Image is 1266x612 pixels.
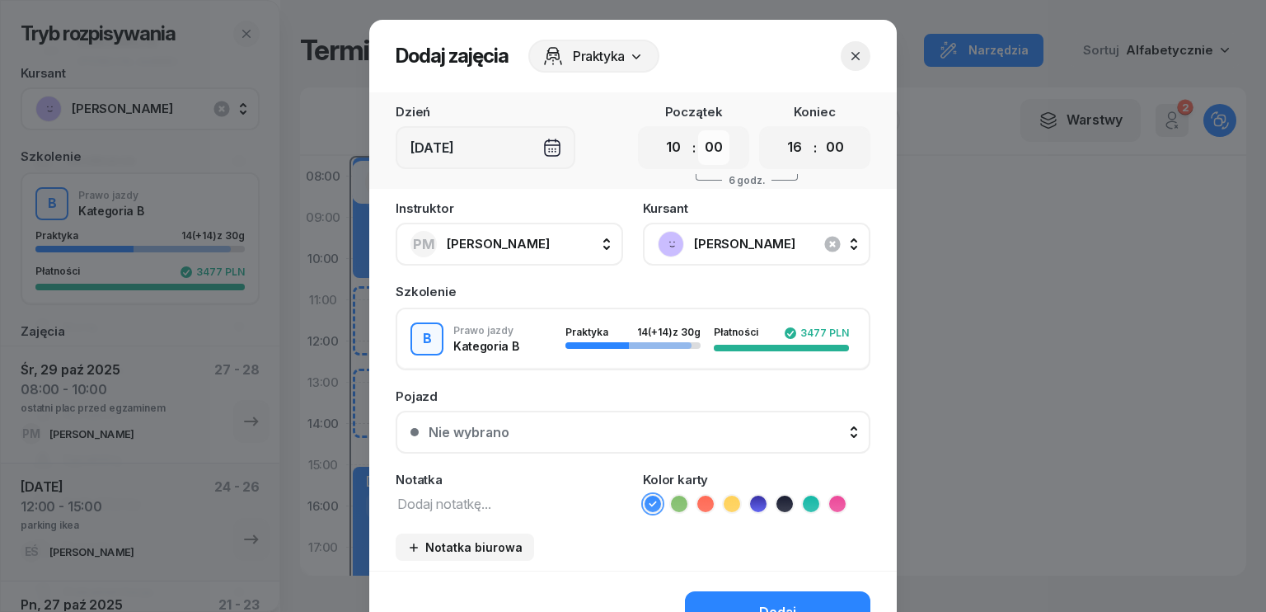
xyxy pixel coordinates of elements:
[565,326,608,338] span: Praktyka
[648,326,673,338] span: (+14)
[413,238,435,252] span: PM
[573,46,625,66] span: Praktyka
[407,540,523,554] div: Notatka biurowa
[396,43,509,69] h2: Dodaj zajęcia
[396,223,623,266] button: PM[PERSON_NAME]
[714,327,768,340] div: Płatności
[429,426,509,439] div: Nie wybrano
[396,411,870,454] button: Nie wybrano
[637,327,701,337] div: 14 z 30g
[397,309,869,369] button: BPrawo jazdyKategoria BPraktyka14(+14)z 30gPłatności3477 PLN
[814,138,817,158] div: :
[692,138,696,158] div: :
[447,236,550,252] span: [PERSON_NAME]
[396,534,534,561] button: Notatka biurowa
[694,233,856,255] span: [PERSON_NAME]
[784,327,849,340] div: 3477 PLN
